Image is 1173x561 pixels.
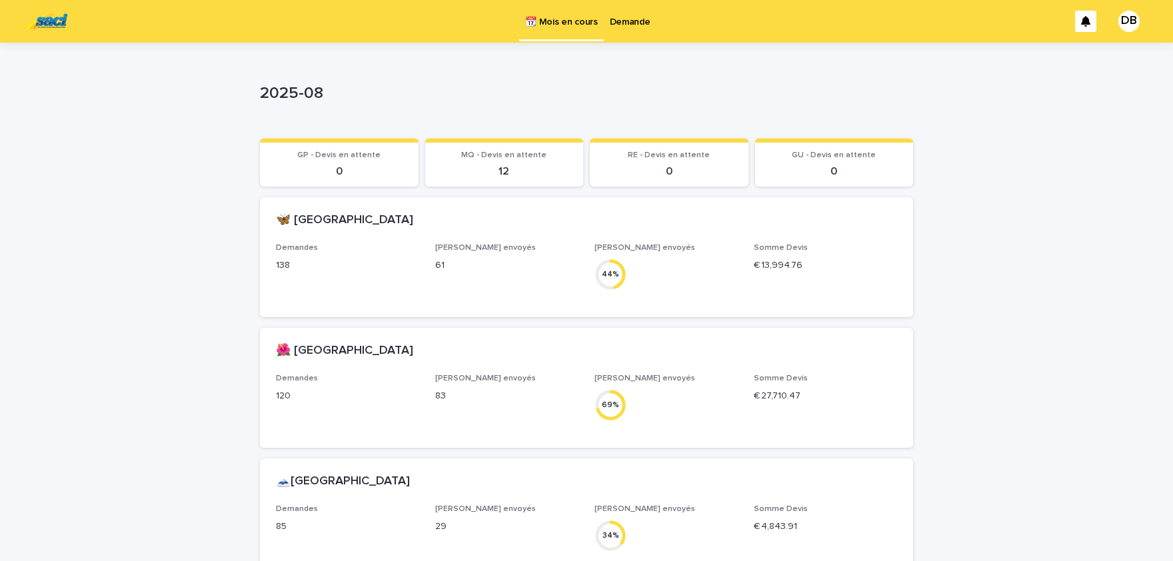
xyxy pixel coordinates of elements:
span: MQ - Devis en attente [461,151,547,159]
p: 29 [435,520,579,534]
div: 34 % [594,528,626,542]
span: [PERSON_NAME] envoyés [435,505,536,513]
span: Demandes [276,244,318,252]
p: € 13,994.76 [754,259,897,273]
p: 0 [763,165,906,178]
span: [PERSON_NAME] envoyés [594,244,695,252]
p: 12 [433,165,576,178]
span: GU - Devis en attente [792,151,876,159]
span: Somme Devis [754,244,808,252]
h2: 🗻[GEOGRAPHIC_DATA] [276,474,410,489]
p: € 27,710.47 [754,389,897,403]
img: UC29JcTLQ3GheANZ19ks [27,8,67,35]
div: 69 % [594,398,626,412]
span: [PERSON_NAME] envoyés [594,374,695,382]
p: 2025-08 [260,84,908,103]
span: Somme Devis [754,374,808,382]
div: 44 % [594,267,626,281]
p: 0 [268,165,411,178]
p: 0 [598,165,740,178]
p: € 4,843.91 [754,520,897,534]
p: 138 [276,259,419,273]
p: 85 [276,520,419,534]
p: 120 [276,389,419,403]
p: 83 [435,389,579,403]
span: Somme Devis [754,505,808,513]
span: [PERSON_NAME] envoyés [435,374,536,382]
p: 61 [435,259,579,273]
span: [PERSON_NAME] envoyés [594,505,695,513]
span: Demandes [276,374,318,382]
h2: 🦋 [GEOGRAPHIC_DATA] [276,213,413,228]
span: Demandes [276,505,318,513]
div: DB [1118,11,1140,32]
span: RE - Devis en attente [628,151,710,159]
h2: 🌺 [GEOGRAPHIC_DATA] [276,344,413,358]
span: [PERSON_NAME] envoyés [435,244,536,252]
span: GP - Devis en attente [297,151,381,159]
